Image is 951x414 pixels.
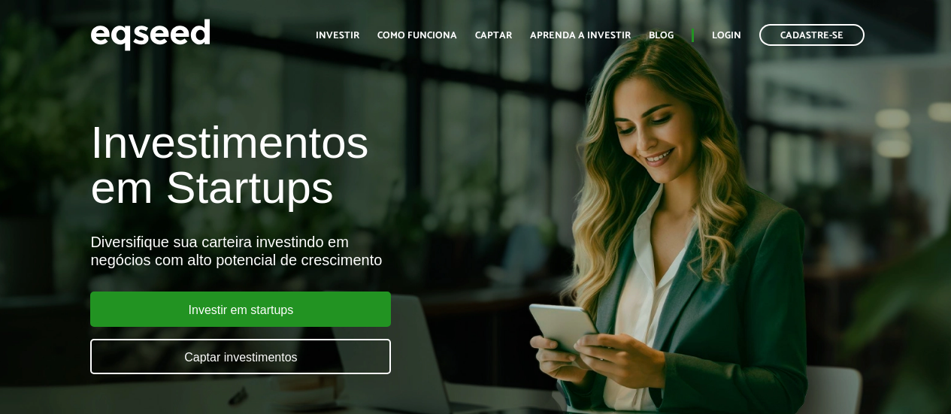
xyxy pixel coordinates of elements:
a: Investir em startups [90,292,391,327]
a: Como funciona [377,31,457,41]
h1: Investimentos em Startups [90,120,544,210]
a: Cadastre-se [759,24,865,46]
a: Investir [316,31,359,41]
a: Aprenda a investir [530,31,631,41]
a: Captar investimentos [90,339,391,374]
a: Captar [475,31,512,41]
a: Login [712,31,741,41]
img: EqSeed [90,15,210,55]
a: Blog [649,31,674,41]
div: Diversifique sua carteira investindo em negócios com alto potencial de crescimento [90,233,544,269]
